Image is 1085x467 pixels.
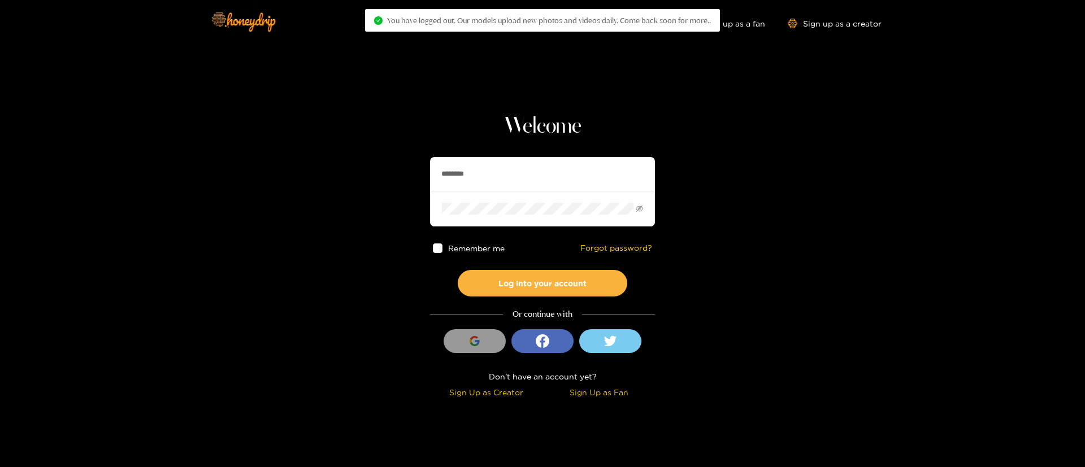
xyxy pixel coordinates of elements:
div: Or continue with [430,308,655,321]
a: Forgot password? [580,243,652,253]
div: Sign Up as Fan [545,386,652,399]
a: Sign up as a creator [788,19,882,28]
div: Don't have an account yet? [430,370,655,383]
div: Sign Up as Creator [433,386,540,399]
button: Log into your account [458,270,627,296]
span: check-circle [374,16,383,25]
span: eye-invisible [636,205,643,212]
h1: Welcome [430,113,655,140]
span: You have logged out. Our models upload new photos and videos daily. Come back soon for more.. [387,16,711,25]
span: Remember me [448,244,505,252]
a: Sign up as a fan [688,19,765,28]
